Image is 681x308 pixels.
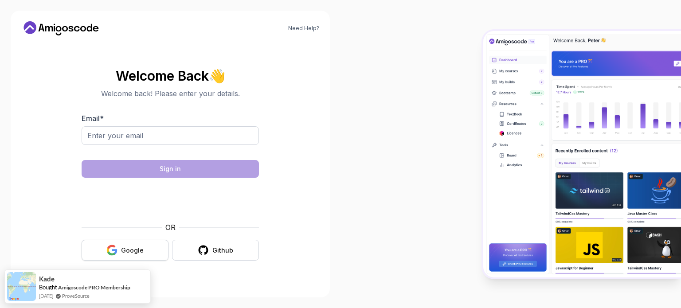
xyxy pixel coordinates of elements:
[82,240,168,261] button: Google
[172,240,259,261] button: Github
[39,292,53,300] span: [DATE]
[212,246,233,255] div: Github
[62,292,90,300] a: ProveSource
[82,114,104,123] label: Email *
[483,31,681,277] img: Amigoscode Dashboard
[121,246,144,255] div: Google
[82,126,259,145] input: Enter your email
[208,67,227,85] span: 👋
[39,284,57,291] span: Bought
[82,69,259,83] h2: Welcome Back
[165,222,176,233] p: OR
[160,164,181,173] div: Sign in
[82,160,259,178] button: Sign in
[288,25,319,32] a: Need Help?
[39,275,55,283] span: Kade
[82,88,259,99] p: Welcome back! Please enter your details.
[7,272,36,301] img: provesource social proof notification image
[58,284,130,291] a: Amigoscode PRO Membership
[103,183,237,217] iframe: Widget containing checkbox for hCaptcha security challenge
[21,21,101,35] a: Home link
